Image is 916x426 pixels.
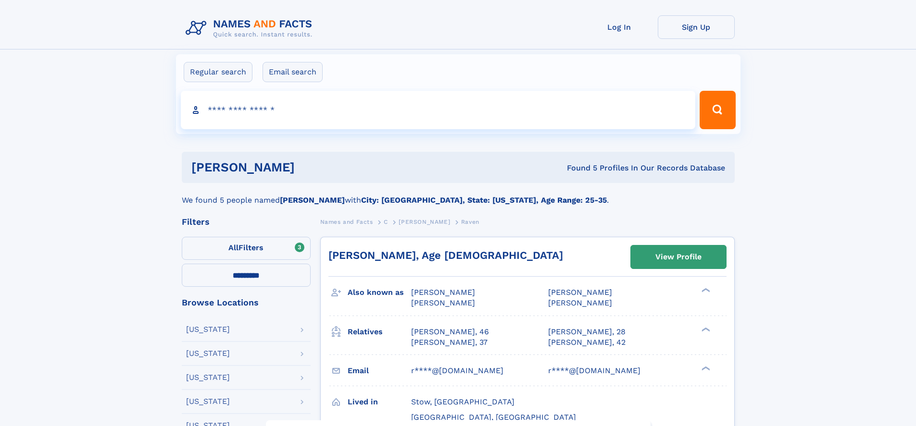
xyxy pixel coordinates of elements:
[399,216,450,228] a: [PERSON_NAME]
[228,243,238,252] span: All
[399,219,450,225] span: [PERSON_NAME]
[182,218,311,226] div: Filters
[186,350,230,357] div: [US_STATE]
[191,161,431,173] h1: [PERSON_NAME]
[411,413,576,422] span: [GEOGRAPHIC_DATA], [GEOGRAPHIC_DATA]
[411,327,489,337] a: [PERSON_NAME], 46
[655,246,702,268] div: View Profile
[280,195,345,205] b: [PERSON_NAME]
[431,163,725,173] div: Found 5 Profiles In Our Records Database
[700,91,735,129] button: Search Button
[263,62,323,82] label: Email search
[184,62,252,82] label: Regular search
[699,365,711,371] div: ❯
[181,91,696,129] input: search input
[348,363,411,379] h3: Email
[328,249,563,261] a: [PERSON_NAME], Age [DEMOGRAPHIC_DATA]
[182,237,311,260] label: Filters
[548,327,626,337] a: [PERSON_NAME], 28
[182,15,320,41] img: Logo Names and Facts
[548,288,612,297] span: [PERSON_NAME]
[581,15,658,39] a: Log In
[186,398,230,405] div: [US_STATE]
[348,324,411,340] h3: Relatives
[699,287,711,293] div: ❯
[182,183,735,206] div: We found 5 people named with .
[411,298,475,307] span: [PERSON_NAME]
[411,288,475,297] span: [PERSON_NAME]
[320,216,373,228] a: Names and Facts
[411,337,488,348] a: [PERSON_NAME], 37
[384,219,388,225] span: C
[182,298,311,307] div: Browse Locations
[361,195,607,205] b: City: [GEOGRAPHIC_DATA], State: [US_STATE], Age Range: 25-35
[348,284,411,301] h3: Also known as
[461,219,479,225] span: Raven
[699,326,711,332] div: ❯
[384,216,388,228] a: C
[548,337,626,348] a: [PERSON_NAME], 42
[186,326,230,333] div: [US_STATE]
[631,245,726,268] a: View Profile
[411,397,514,406] span: Stow, [GEOGRAPHIC_DATA]
[658,15,735,39] a: Sign Up
[548,298,612,307] span: [PERSON_NAME]
[186,374,230,381] div: [US_STATE]
[348,394,411,410] h3: Lived in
